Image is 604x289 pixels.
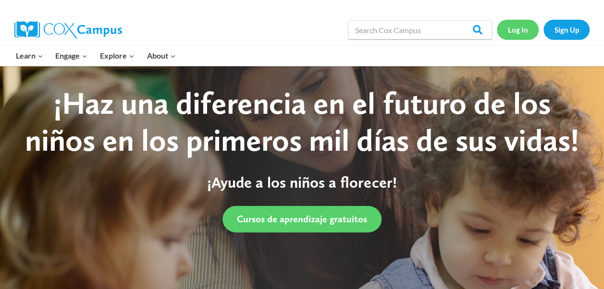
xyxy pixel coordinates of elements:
div: ¡Haz una diferencia en el futuro de los niños en los primeros mil días de sus vidas! [19,85,585,159]
img: Cox Campus [14,21,122,38]
input: Search Cox Campus [348,20,492,39]
a: Cursos de aprendizaje gratuitos [222,206,382,232]
a: Log In [497,20,539,39]
button: Child menu of Learn [10,46,49,66]
a: Sign Up [543,20,590,39]
button: Child menu of Explore [94,46,141,66]
span: Cursos de aprendizaje gratuitos [237,213,367,225]
button: Child menu of About [141,46,182,66]
button: Child menu of Engage [49,46,94,66]
nav: Secondary Navigation [497,20,590,39]
p: ¡Ayude a los niños a florecer! [19,173,585,192]
nav: Primary Navigation [10,46,182,66]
